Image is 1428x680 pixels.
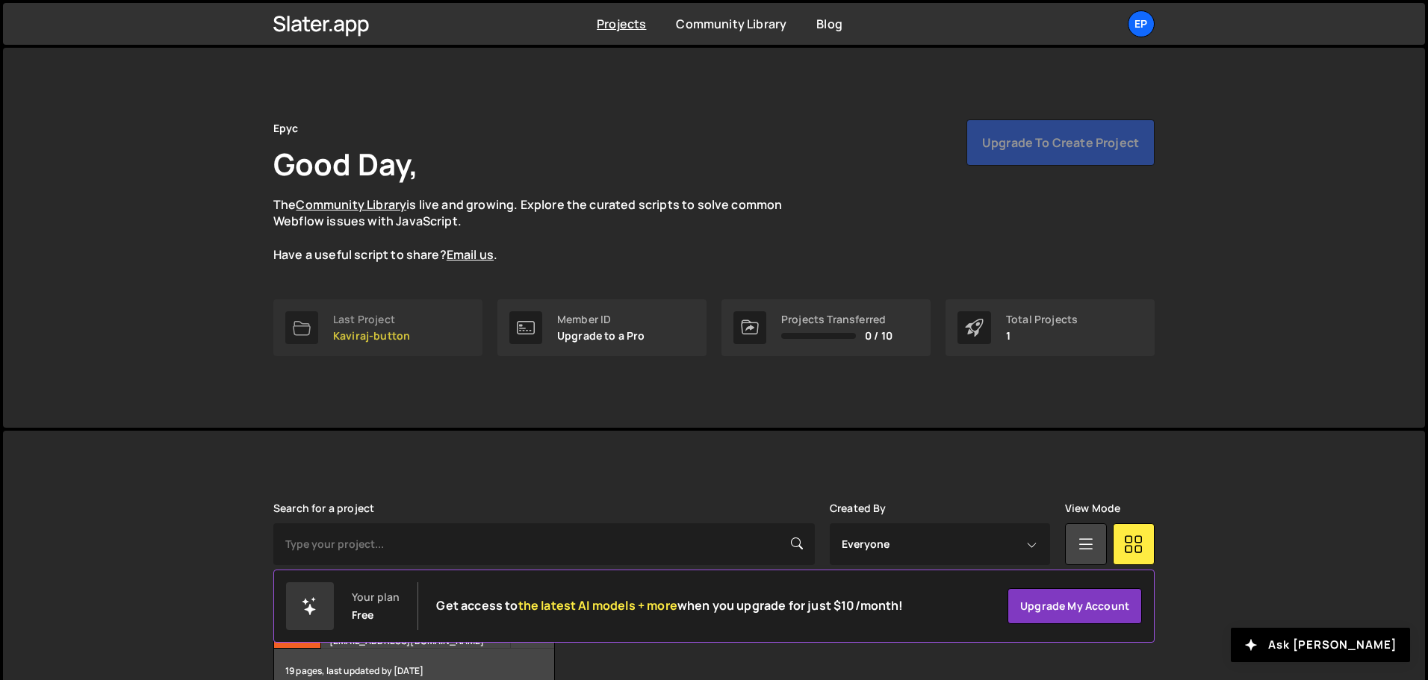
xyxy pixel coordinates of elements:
[273,143,418,184] h1: Good Day,
[1128,10,1155,37] a: Ep
[1065,502,1120,514] label: View Mode
[273,299,482,356] a: Last Project Kaviraj-button
[1006,330,1078,342] p: 1
[352,609,374,621] div: Free
[333,314,410,325] div: Last Project
[1231,628,1410,662] button: Ask [PERSON_NAME]
[352,591,400,603] div: Your plan
[1008,588,1142,624] a: Upgrade my account
[1006,314,1078,325] div: Total Projects
[296,196,406,213] a: Community Library
[597,16,646,32] a: Projects
[781,314,892,325] div: Projects Transferred
[273,119,299,137] div: Epyc
[557,314,645,325] div: Member ID
[333,330,410,342] p: Kaviraj-button
[436,599,903,613] h2: Get access to when you upgrade for just $10/month!
[273,196,811,263] p: The is live and growing. Explore the curated scripts to solve common Webflow issues with JavaScri...
[518,597,677,614] span: the latest AI models + more
[676,16,786,32] a: Community Library
[830,502,887,514] label: Created By
[557,330,645,342] p: Upgrade to a Pro
[865,330,892,342] span: 0 / 10
[447,246,494,263] a: Email us
[816,16,842,32] a: Blog
[273,502,374,514] label: Search for a project
[273,523,815,565] input: Type your project...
